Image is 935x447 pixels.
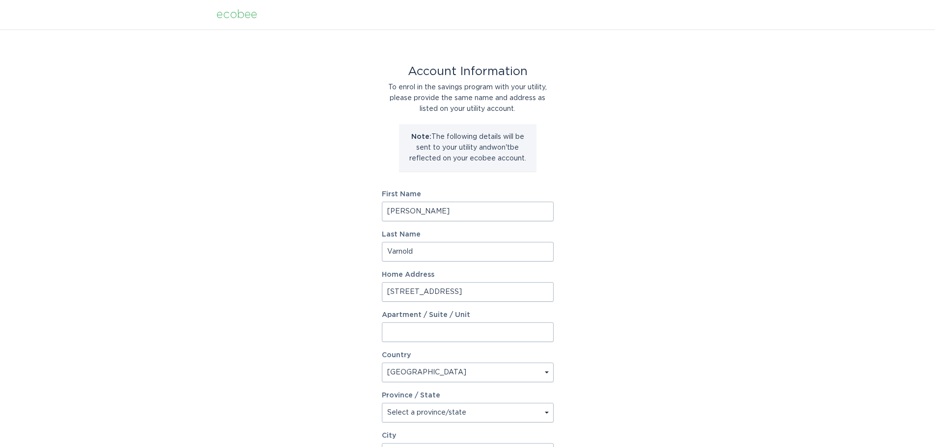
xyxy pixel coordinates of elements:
[382,432,554,439] label: City
[382,392,440,399] label: Province / State
[382,66,554,77] div: Account Information
[216,9,257,20] div: ecobee
[411,133,431,140] strong: Note:
[406,131,529,164] p: The following details will be sent to your utility and won't be reflected on your ecobee account.
[382,352,411,359] label: Country
[382,312,554,318] label: Apartment / Suite / Unit
[382,191,554,198] label: First Name
[382,231,554,238] label: Last Name
[382,82,554,114] div: To enrol in the savings program with your utility, please provide the same name and address as li...
[382,271,554,278] label: Home Address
